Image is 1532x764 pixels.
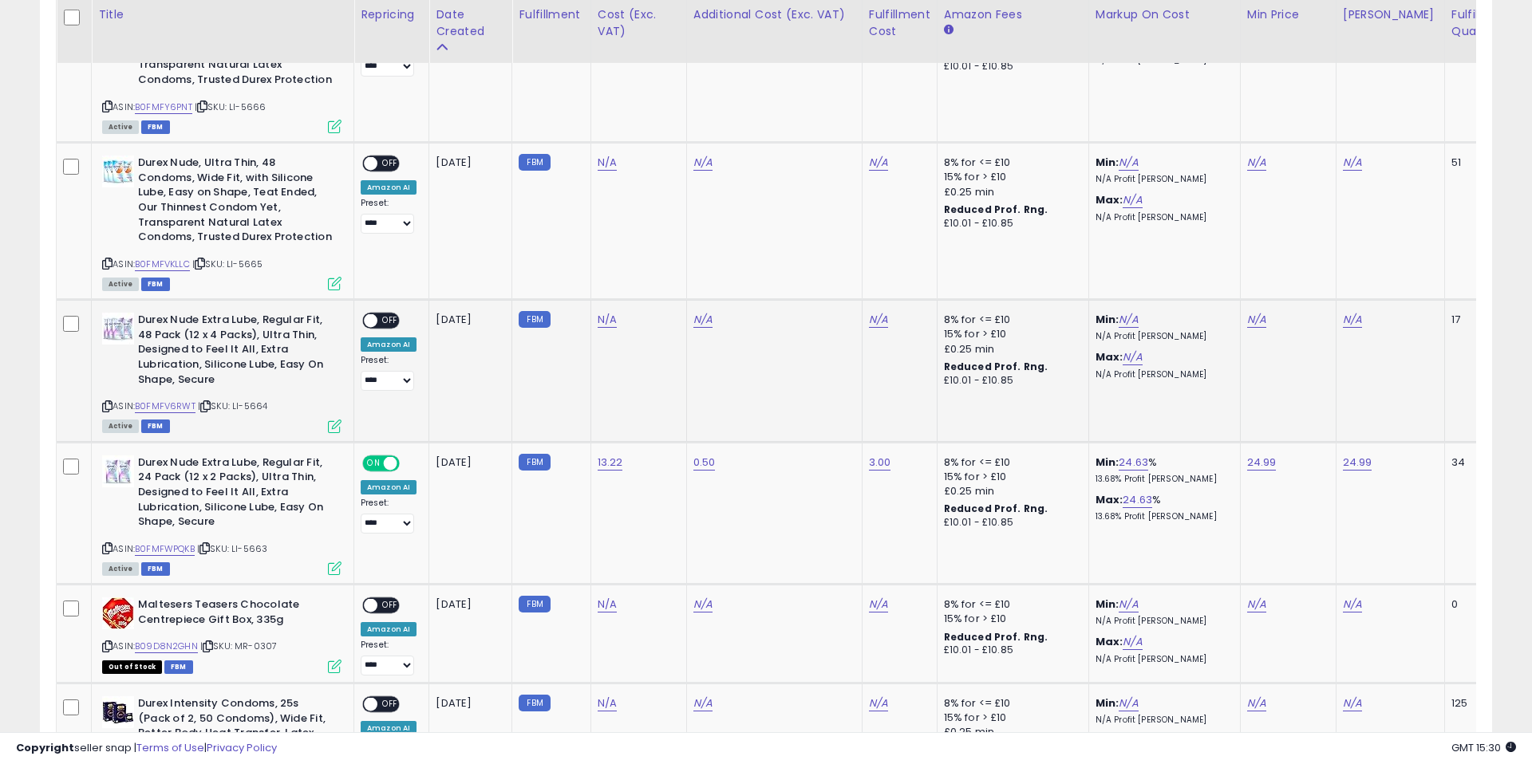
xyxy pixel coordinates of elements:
[1123,192,1142,208] a: N/A
[102,278,139,291] span: All listings currently available for purchase on Amazon
[944,644,1076,657] div: £10.01 - £10.85
[1096,715,1228,726] p: N/A Profit [PERSON_NAME]
[1096,511,1228,522] p: 13.68% Profit [PERSON_NAME]
[1096,634,1123,649] b: Max:
[1247,695,1266,711] a: N/A
[1096,155,1119,170] b: Min:
[869,455,891,471] a: 3.00
[136,740,204,755] a: Terms of Use
[195,100,266,113] span: | SKU: LI-5666
[361,355,417,391] div: Preset:
[141,419,170,433] span: FBM
[102,156,134,187] img: 41PVKrZa50L._SL40_.jpg
[869,597,888,612] a: N/A
[944,374,1076,388] div: £10.01 - £10.85
[1096,493,1228,522] div: %
[944,484,1076,498] div: £0.25 min
[693,695,713,711] a: N/A
[944,185,1076,199] div: £0.25 min
[361,480,417,494] div: Amazon AI
[135,400,195,413] a: B0FMFV6RWT
[1343,597,1362,612] a: N/A
[1096,492,1123,507] b: Max:
[436,597,499,612] div: [DATE]
[944,217,1076,230] div: £10.01 - £10.85
[361,622,417,636] div: Amazon AI
[436,696,499,711] div: [DATE]
[1247,597,1266,612] a: N/A
[164,660,193,674] span: FBM
[377,157,403,171] span: OFF
[102,313,342,431] div: ASIN:
[1119,695,1138,711] a: N/A
[436,156,499,170] div: [DATE]
[102,120,139,134] span: All listings currently available for purchase on Amazon
[1123,349,1142,365] a: N/A
[361,6,422,23] div: Repricing
[1343,155,1362,171] a: N/A
[944,502,1048,515] b: Reduced Prof. Rng.
[197,542,267,555] span: | SKU: LI-5663
[1096,312,1119,327] b: Min:
[869,695,888,711] a: N/A
[1451,313,1501,327] div: 17
[944,696,1076,711] div: 8% for <= £10
[102,313,134,345] img: 41qGfz9wqlL._SL40_.jpg
[944,203,1048,216] b: Reduced Prof. Rng.
[869,155,888,171] a: N/A
[944,612,1076,626] div: 15% for > £10
[192,258,263,270] span: | SKU: LI-5665
[944,170,1076,184] div: 15% for > £10
[1096,174,1228,185] p: N/A Profit [PERSON_NAME]
[397,456,423,470] span: OFF
[519,6,583,23] div: Fulfillment
[1247,155,1266,171] a: N/A
[102,455,342,573] div: ASIN:
[102,660,162,674] span: All listings that are currently out of stock and unavailable for purchase on Amazon
[944,313,1076,327] div: 8% for <= £10
[598,695,617,711] a: N/A
[436,313,499,327] div: [DATE]
[944,630,1048,644] b: Reduced Prof. Rng.
[135,542,195,556] a: B0FMFWPQKB
[1451,455,1501,470] div: 34
[944,516,1076,530] div: £10.01 - £10.85
[1096,192,1123,207] b: Max:
[135,640,198,653] a: B09D8N2GHN
[693,455,716,471] a: 0.50
[519,154,550,171] small: FBM
[1343,6,1438,23] div: [PERSON_NAME]
[693,155,713,171] a: N/A
[1119,597,1138,612] a: N/A
[1096,369,1228,380] p: N/A Profit [PERSON_NAME]
[102,156,342,289] div: ASIN:
[102,597,342,671] div: ASIN:
[1096,455,1119,470] b: Min:
[1247,312,1266,328] a: N/A
[141,278,170,291] span: FBM
[519,311,550,328] small: FBM
[944,711,1076,725] div: 15% for > £10
[1123,634,1142,650] a: N/A
[1096,455,1228,485] div: %
[1247,455,1277,471] a: 24.99
[944,470,1076,484] div: 15% for > £10
[519,695,550,711] small: FBM
[361,337,417,352] div: Amazon AI
[944,342,1076,356] div: £0.25 min
[141,120,170,134] span: FBM
[693,597,713,612] a: N/A
[102,419,139,433] span: All listings currently available for purchase on Amazon
[1247,6,1329,23] div: Min Price
[1096,695,1119,711] b: Min:
[1096,349,1123,364] b: Max:
[198,400,267,412] span: | SKU: LI-5664
[598,455,623,471] a: 13.22
[138,597,332,631] b: Maltesers Teasers Chocolate Centrepiece Gift Box, 335g
[1096,597,1119,612] b: Min:
[598,312,617,328] a: N/A
[361,640,417,675] div: Preset:
[869,312,888,328] a: N/A
[944,360,1048,373] b: Reduced Prof. Rng.
[1451,597,1501,612] div: 0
